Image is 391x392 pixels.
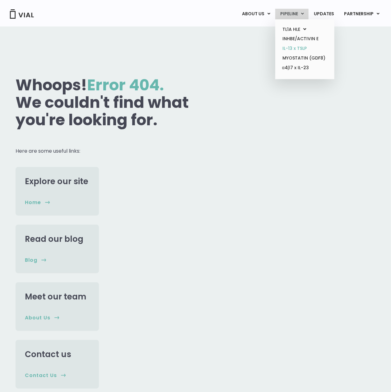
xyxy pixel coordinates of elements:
span: Here are some useful links: [16,147,80,155]
img: Vial Logo [9,9,34,19]
a: PARTNERSHIPMenu Toggle [339,9,384,19]
a: Contact Us [25,372,66,379]
a: TL1A HLEMenu Toggle [277,25,332,34]
span: About us [25,314,50,321]
a: ABOUT USMenu Toggle [237,9,275,19]
span: Error 404. [87,74,164,96]
a: Explore our site [25,176,88,187]
span: Contact Us [25,372,57,379]
span: Blog [25,257,37,264]
a: α4β7 x IL-23 [277,63,332,73]
h1: Whoops! We couldn't find what you're looking for. [16,76,213,129]
a: Contact us [25,349,71,360]
span: home [25,199,41,206]
a: Meet our team [25,291,86,302]
a: INHBE/ACTIVIN E [277,34,332,44]
a: PIPELINEMenu Toggle [275,9,309,19]
a: Read our blog [25,233,83,245]
a: UPDATES [309,9,339,19]
a: home [25,199,50,206]
a: MYOSTATIN (GDF8) [277,53,332,63]
a: Blog [25,257,46,264]
a: About us [25,314,59,321]
a: IL-13 x TSLP [277,44,332,53]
